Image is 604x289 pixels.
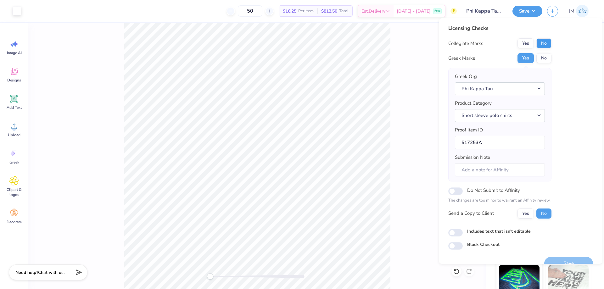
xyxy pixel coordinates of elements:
button: No [536,38,551,48]
span: Decorate [7,220,22,225]
button: Yes [517,38,534,48]
a: JM [566,5,591,17]
span: Chat with us. [38,270,64,275]
input: Untitled Design [461,5,508,17]
label: Proof Item ID [455,126,483,134]
p: The changes are too minor to warrant an Affinity review. [448,197,551,204]
button: No [536,53,551,63]
label: Includes text that isn't editable [467,228,531,235]
span: Total [339,8,349,14]
span: [DATE] - [DATE] [397,8,431,14]
button: Short sleeve polo shirts [455,109,545,122]
button: Save [512,6,542,17]
div: Collegiate Marks [448,40,483,47]
span: Per Item [298,8,314,14]
button: No [536,208,551,219]
span: $812.50 [321,8,337,14]
label: Submission Note [455,154,490,161]
input: Add a note for Affinity [455,163,545,177]
input: – – [238,5,262,17]
label: Greek Org [455,73,477,80]
span: Greek [9,160,19,165]
span: Add Text [7,105,22,110]
img: Joshua Macky Gaerlan [576,5,589,17]
div: Accessibility label [207,273,213,280]
span: Designs [7,78,21,83]
button: Phi Kappa Tau [455,82,545,95]
span: Free [434,9,440,13]
label: Product Category [455,100,492,107]
label: Block Checkout [467,241,500,248]
div: Send a Copy to Client [448,210,494,217]
span: Est. Delivery [361,8,385,14]
span: JM [569,8,574,15]
button: Yes [517,208,534,219]
strong: Need help? [15,270,38,275]
span: Upload [8,132,20,137]
span: $16.25 [283,8,296,14]
div: Greek Marks [448,55,475,62]
label: Do Not Submit to Affinity [467,186,520,194]
span: Image AI [7,50,22,55]
span: Clipart & logos [4,187,25,197]
button: Yes [517,53,534,63]
div: Licensing Checks [448,25,551,32]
